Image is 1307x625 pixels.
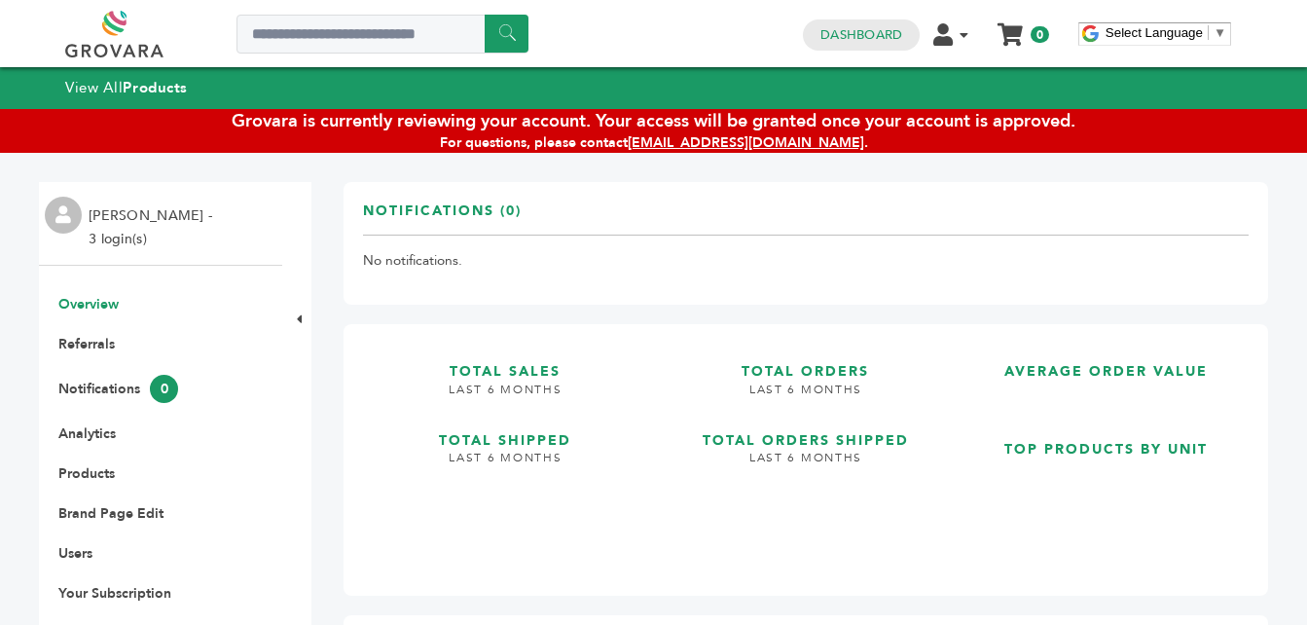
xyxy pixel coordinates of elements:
[363,413,648,451] h3: TOTAL SHIPPED
[363,202,522,236] h3: Notifications (0)
[236,15,528,54] input: Search a product or brand...
[58,424,116,443] a: Analytics
[628,133,864,152] a: [EMAIL_ADDRESS][DOMAIN_NAME]
[123,78,187,97] strong: Products
[664,382,949,413] h4: LAST 6 MONTHS
[963,344,1249,406] a: AVERAGE ORDER VALUE
[150,375,178,403] span: 0
[820,26,902,44] a: Dashboard
[45,197,82,234] img: profile.png
[1208,25,1209,40] span: ​
[65,78,188,97] a: View AllProducts
[58,464,115,483] a: Products
[363,450,648,481] h4: LAST 6 MONTHS
[58,380,178,398] a: Notifications0
[58,335,115,353] a: Referrals
[664,450,949,481] h4: LAST 6 MONTHS
[664,344,949,561] a: TOTAL ORDERS LAST 6 MONTHS TOTAL ORDERS SHIPPED LAST 6 MONTHS
[1106,25,1226,40] a: Select Language​
[1031,26,1049,43] span: 0
[363,344,648,561] a: TOTAL SALES LAST 6 MONTHS TOTAL SHIPPED LAST 6 MONTHS
[58,295,119,313] a: Overview
[664,413,949,451] h3: TOTAL ORDERS SHIPPED
[363,236,1249,286] td: No notifications.
[58,544,92,563] a: Users
[963,344,1249,382] h3: AVERAGE ORDER VALUE
[963,422,1249,460] h3: TOP PRODUCTS BY UNIT
[363,382,648,413] h4: LAST 6 MONTHS
[664,344,949,382] h3: TOTAL ORDERS
[58,584,171,603] a: Your Subscription
[89,204,217,251] li: [PERSON_NAME] - 3 login(s)
[58,504,163,523] a: Brand Page Edit
[963,422,1249,561] a: TOP PRODUCTS BY UNIT
[363,344,648,382] h3: TOTAL SALES
[1214,25,1226,40] span: ▼
[1106,25,1203,40] span: Select Language
[999,18,1022,38] a: My Cart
